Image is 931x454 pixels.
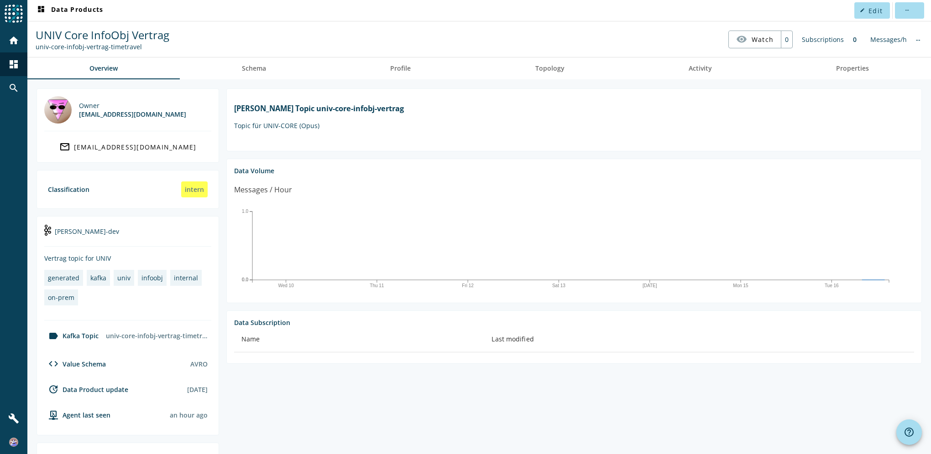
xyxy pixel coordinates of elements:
span: Data Products [36,5,103,16]
mat-icon: dashboard [8,59,19,70]
div: Subscriptions [797,31,848,48]
span: UNIV Core InfoObj Vertrag [36,27,169,42]
span: Activity [689,65,712,72]
button: Watch [729,31,781,47]
text: Fri 12 [462,283,474,288]
div: Kafka Topic: univ-core-infobj-vertrag-timetravel [36,42,169,51]
span: Watch [752,31,774,47]
span: Topology [535,65,565,72]
text: 0.0 [242,277,248,282]
img: 798d10c5a9f2a3eb89799e06e38493cd [9,438,18,447]
th: Last modified [484,327,914,352]
mat-icon: code [48,358,59,369]
span: Edit [868,6,883,15]
span: Schema [242,65,266,72]
div: internal [174,273,198,282]
div: Classification [48,185,89,194]
text: 1.0 [242,209,248,214]
div: [PERSON_NAME]-dev [44,224,211,247]
mat-icon: search [8,83,19,93]
mat-icon: dashboard [36,5,47,16]
div: AVRO [190,360,208,368]
button: Data Products [32,2,107,19]
span: Profile [390,65,411,72]
div: Agents typically reports every 15min to 1h [170,411,208,419]
div: on-prem [48,293,74,302]
div: Messages/h [866,31,911,48]
div: univ-core-infobj-vertrag-timetravel [102,328,211,344]
h1: [PERSON_NAME] Topic univ-core-infobj-vertrag [234,103,914,113]
div: Data Product update [44,384,128,395]
div: agent-env-test [44,409,110,420]
a: [EMAIL_ADDRESS][DOMAIN_NAME] [44,139,211,155]
div: Vertrag topic for UNIV [44,254,211,263]
img: spoud-logo.svg [5,5,23,23]
mat-icon: update [48,384,59,395]
mat-icon: home [8,35,19,46]
text: Wed 10 [278,283,294,288]
th: Name [234,327,484,352]
div: Messages / Hour [234,184,292,196]
mat-icon: build [8,413,19,424]
div: Data Volume [234,166,914,175]
text: Tue 16 [825,283,839,288]
mat-icon: mail_outline [59,141,70,152]
div: intern [181,181,208,197]
p: Topic für UNIV-CORE (Opus) [234,121,914,130]
mat-icon: help_outline [904,427,915,438]
div: Owner [79,101,186,110]
div: [EMAIL_ADDRESS][DOMAIN_NAME] [79,110,186,119]
mat-icon: visibility [736,34,747,45]
mat-icon: label [48,330,59,341]
button: Edit [854,2,890,19]
div: 0 [781,31,792,48]
div: 0 [848,31,861,48]
mat-icon: edit [860,8,865,13]
text: Sat 13 [552,283,565,288]
text: Thu 11 [370,283,384,288]
div: infoobj [141,273,163,282]
div: Data Subscription [234,318,914,327]
img: phoenix@mobi.ch [44,96,72,124]
text: Mon 15 [733,283,748,288]
span: Properties [836,65,869,72]
text: [DATE] [643,283,657,288]
div: univ [117,273,131,282]
div: [EMAIL_ADDRESS][DOMAIN_NAME] [74,143,197,151]
div: Value Schema [44,358,106,369]
span: Overview [89,65,118,72]
mat-icon: more_horiz [904,8,909,13]
div: kafka [90,273,106,282]
div: generated [48,273,79,282]
div: [DATE] [187,385,208,394]
img: kafka-dev [44,225,51,236]
div: No information [911,31,925,48]
div: Kafka Topic [44,330,99,341]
